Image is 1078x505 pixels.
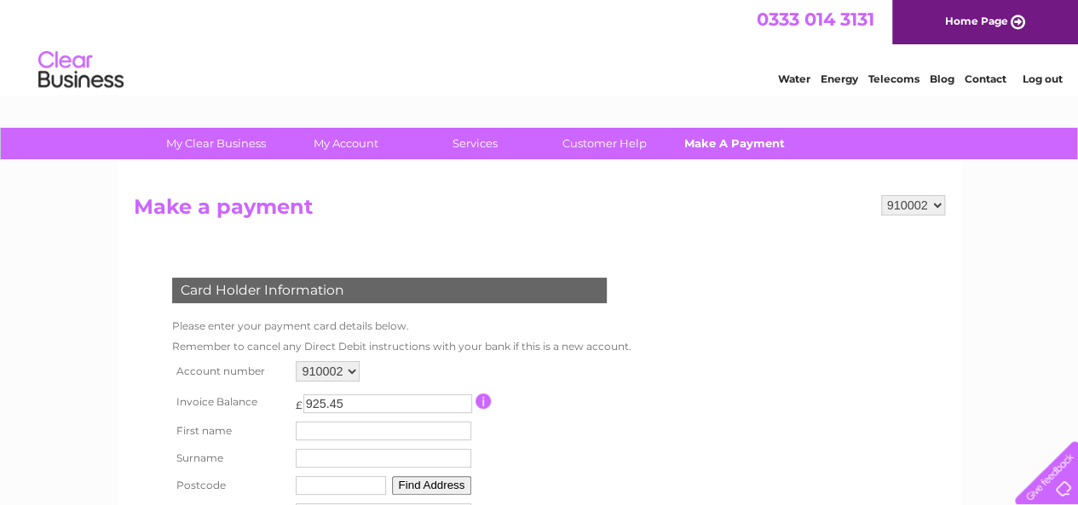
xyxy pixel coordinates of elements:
[534,128,675,159] a: Customer Help
[168,472,292,499] th: Postcode
[168,336,636,357] td: Remember to cancel any Direct Debit instructions with your bank if this is a new account.
[930,72,954,85] a: Blog
[168,417,292,445] th: First name
[392,476,472,495] button: Find Address
[134,195,945,227] h2: Make a payment
[868,72,919,85] a: Telecoms
[296,390,303,411] td: £
[664,128,804,159] a: Make A Payment
[965,72,1006,85] a: Contact
[476,393,492,409] input: Information
[168,445,292,472] th: Surname
[172,278,607,303] div: Card Holder Information
[1022,72,1062,85] a: Log out
[168,386,292,417] th: Invoice Balance
[168,357,292,386] th: Account number
[275,128,416,159] a: My Account
[757,9,874,30] a: 0333 014 3131
[405,128,545,159] a: Services
[37,44,124,96] img: logo.png
[137,9,943,83] div: Clear Business is a trading name of Verastar Limited (registered in [GEOGRAPHIC_DATA] No. 3667643...
[146,128,286,159] a: My Clear Business
[778,72,810,85] a: Water
[821,72,858,85] a: Energy
[168,316,636,336] td: Please enter your payment card details below.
